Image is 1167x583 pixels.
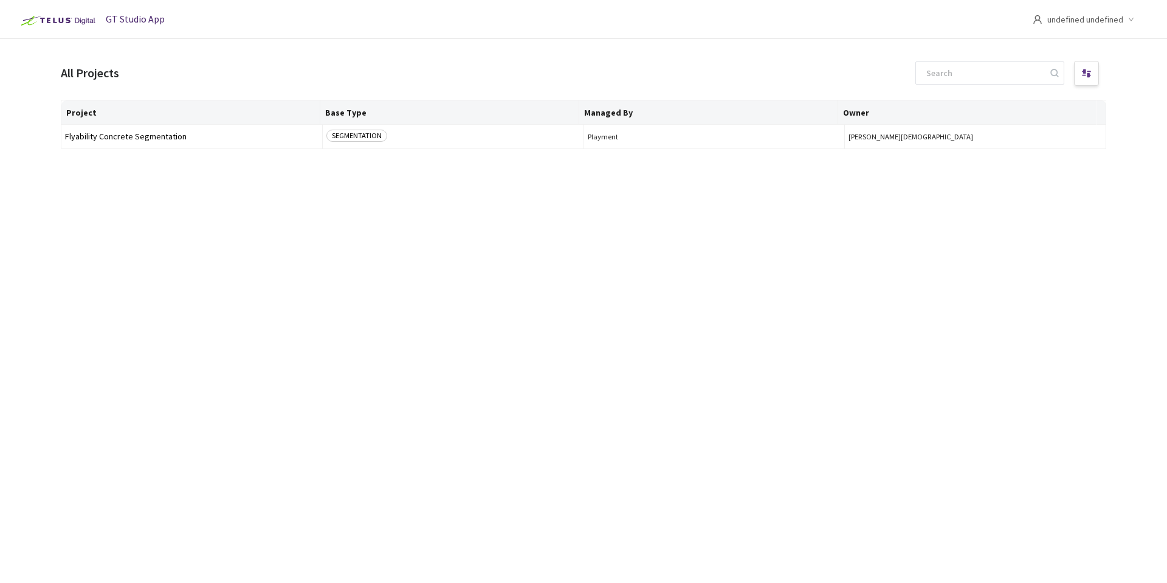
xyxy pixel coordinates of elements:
span: down [1128,16,1134,23]
span: Playment [588,132,841,141]
span: GT Studio App [106,13,165,25]
img: Telus [15,11,99,30]
span: [PERSON_NAME][DEMOGRAPHIC_DATA] [849,132,1102,141]
th: Managed By [579,100,838,125]
input: Search [919,62,1048,84]
div: All Projects [61,65,119,82]
th: Owner [838,100,1097,125]
th: Project [61,100,320,125]
span: Flyability Concrete Segmentation [65,132,318,141]
span: SEGMENTATION [326,130,387,142]
span: user [1033,15,1042,24]
th: Base Type [320,100,579,125]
